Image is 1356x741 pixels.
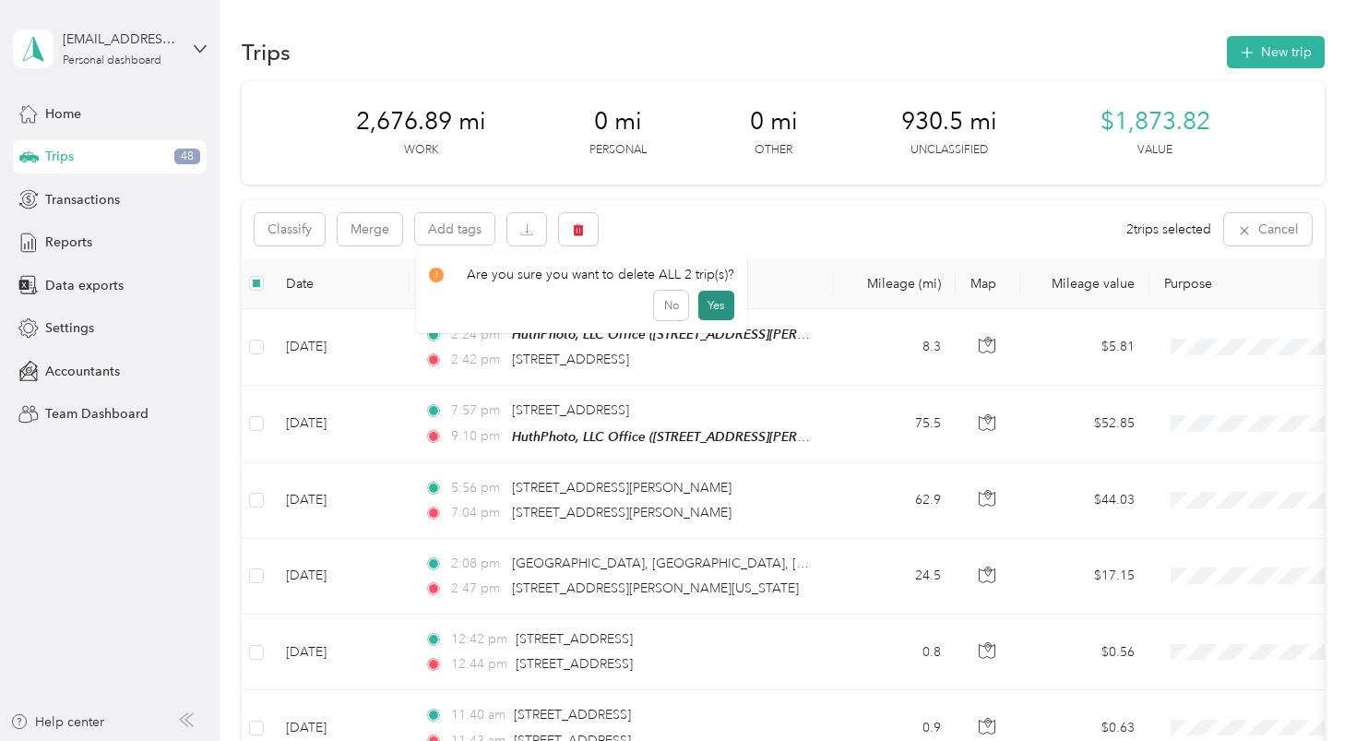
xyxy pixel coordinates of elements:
[512,352,629,367] span: [STREET_ADDRESS]
[271,463,410,539] td: [DATE]
[338,213,402,245] button: Merge
[594,107,642,137] span: 0 mi
[1224,213,1312,245] button: Cancel
[834,463,956,539] td: 62.9
[271,258,410,309] th: Date
[45,190,120,209] span: Transactions
[63,30,178,49] div: [EMAIL_ADDRESS][DOMAIN_NAME]
[1126,220,1211,239] span: 2 trips selected
[834,539,956,615] td: 24.5
[415,213,494,245] button: Add tags
[429,265,734,284] div: Are you sure you want to delete ALL 2 trip(s)?
[516,656,633,672] span: [STREET_ADDRESS]
[589,142,647,159] p: Personal
[45,318,94,338] span: Settings
[512,327,877,342] span: HuthPhoto, LLC Office ([STREET_ADDRESS][PERSON_NAME])
[45,233,92,252] span: Reports
[451,629,507,650] span: 12:42 pm
[271,539,410,615] td: [DATE]
[242,42,291,62] h1: Trips
[45,362,120,381] span: Accountants
[451,654,507,675] span: 12:44 pm
[45,276,124,295] span: Data exports
[1020,463,1149,539] td: $44.03
[1253,638,1356,741] iframe: Everlance-gr Chat Button Frame
[654,291,688,320] button: No
[1020,309,1149,386] td: $5.81
[1020,386,1149,462] td: $52.85
[451,325,504,345] span: 2:24 pm
[271,309,410,386] td: [DATE]
[45,404,149,424] span: Team Dashboard
[1227,36,1325,68] button: New trip
[255,213,325,245] button: Classify
[956,258,1020,309] th: Map
[834,615,956,690] td: 0.8
[271,615,410,690] td: [DATE]
[514,707,631,723] span: [STREET_ADDRESS]
[1020,615,1149,690] td: $0.56
[451,478,504,498] span: 5:56 pm
[750,107,798,137] span: 0 mi
[910,142,988,159] p: Unclassified
[698,291,734,320] button: Yes
[451,554,504,574] span: 2:08 pm
[1020,258,1149,309] th: Mileage value
[1137,142,1172,159] p: Value
[10,712,104,732] button: Help center
[834,309,956,386] td: 8.3
[834,386,956,462] td: 75.5
[1020,539,1149,615] td: $17.15
[512,556,1184,571] span: [GEOGRAPHIC_DATA], [GEOGRAPHIC_DATA], [GEOGRAPHIC_DATA], [US_STATE], 28697, [GEOGRAPHIC_DATA]
[45,104,81,124] span: Home
[174,149,200,165] span: 48
[451,426,504,447] span: 9:10 pm
[451,503,504,523] span: 7:04 pm
[63,55,161,66] div: Personal dashboard
[451,350,504,370] span: 2:42 pm
[356,107,486,137] span: 2,676.89 mi
[45,147,74,166] span: Trips
[834,258,956,309] th: Mileage (mi)
[410,258,834,309] th: Locations
[512,429,877,445] span: HuthPhoto, LLC Office ([STREET_ADDRESS][PERSON_NAME])
[404,142,438,159] p: Work
[512,505,732,520] span: [STREET_ADDRESS][PERSON_NAME]
[1100,107,1210,137] span: $1,873.82
[271,386,410,462] td: [DATE]
[451,705,506,725] span: 11:40 am
[755,142,792,159] p: Other
[451,400,504,421] span: 7:57 pm
[901,107,997,137] span: 930.5 mi
[512,402,629,418] span: [STREET_ADDRESS]
[512,580,799,596] span: [STREET_ADDRESS][PERSON_NAME][US_STATE]
[451,579,504,599] span: 2:47 pm
[516,631,633,647] span: [STREET_ADDRESS]
[512,480,732,496] span: [STREET_ADDRESS][PERSON_NAME]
